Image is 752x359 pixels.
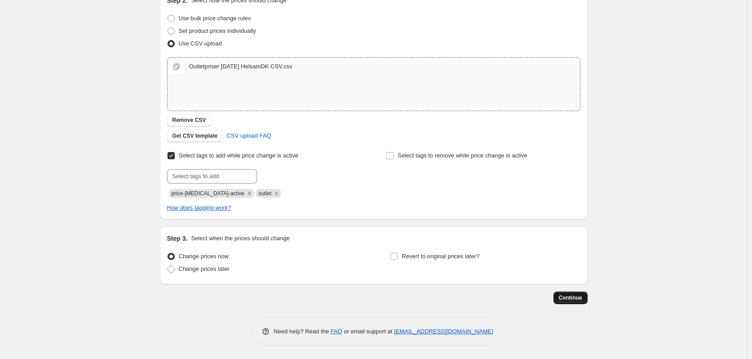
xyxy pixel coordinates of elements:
[274,328,331,335] span: Need help? Read the
[179,40,222,47] span: Use CSV upload
[179,265,230,272] span: Change prices later
[172,132,218,139] span: Get CSV template
[167,130,223,142] button: Get CSV template
[553,292,588,304] button: Continue
[258,190,272,197] span: outlet
[167,114,212,126] button: Remove CSV
[179,253,229,260] span: Change prices now
[191,234,290,243] p: Select when the prices should change
[189,62,293,71] div: Outletpriser [DATE] HelsamDK CSV.csv
[172,190,245,197] span: price-change-job-active
[394,328,493,335] a: [EMAIL_ADDRESS][DOMAIN_NAME]
[167,234,188,243] h2: Step 3.
[179,15,251,22] span: Use bulk price change rules
[245,189,254,197] button: Remove price-change-job-active
[179,152,299,159] span: Select tags to add while price change is active
[179,27,256,34] span: Set product prices individually
[227,131,271,140] span: CSV upload FAQ
[272,189,281,197] button: Remove outlet
[398,152,527,159] span: Select tags to remove while price change is active
[221,129,276,143] a: CSV upload FAQ
[402,253,480,260] span: Revert to original prices later?
[342,328,394,335] span: or email support at
[172,117,206,124] span: Remove CSV
[331,328,342,335] a: FAQ
[167,169,257,184] input: Select tags to add
[559,294,582,301] span: Continue
[167,204,231,211] a: How does tagging work?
